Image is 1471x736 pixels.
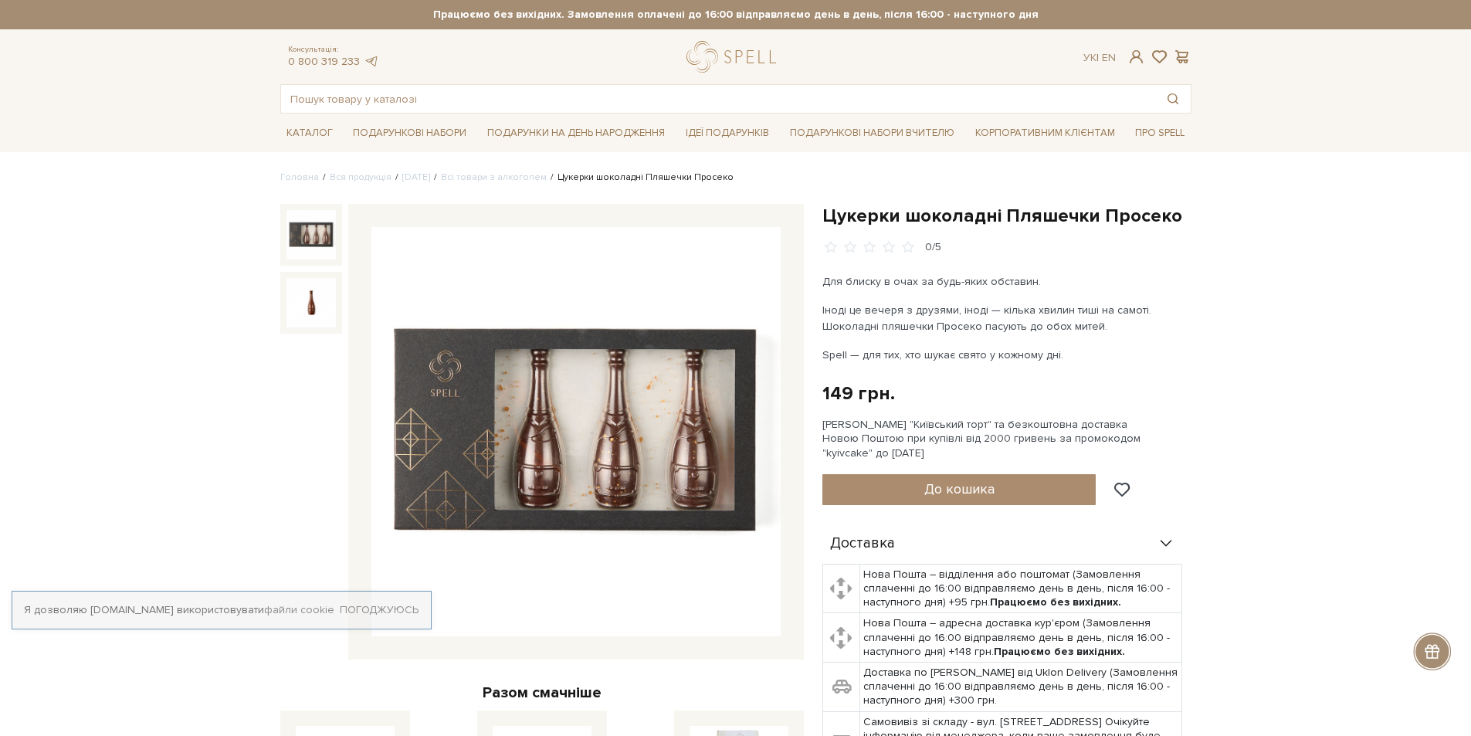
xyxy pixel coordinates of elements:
span: Доставка [830,537,895,551]
img: Цукерки шоколадні Пляшечки Просеко [371,227,781,636]
a: Про Spell [1129,121,1191,145]
div: 149 грн. [822,382,895,405]
p: Spell — для тих, хто шукає свято у кожному дні. [822,347,1185,363]
button: Пошук товару у каталозі [1155,85,1191,113]
td: Нова Пошта – відділення або поштомат (Замовлення сплаченні до 16:00 відправляємо день в день, піс... [860,564,1182,613]
div: [PERSON_NAME] "Київський торт" та безкоштовна доставка Новою Поштою при купівлі від 2000 гривень ... [822,418,1191,460]
a: Подарунки на День народження [481,121,671,145]
li: Цукерки шоколадні Пляшечки Просеко [547,171,734,185]
a: Головна [280,171,319,183]
button: До кошика [822,474,1096,505]
div: Я дозволяю [DOMAIN_NAME] використовувати [12,603,431,617]
a: Корпоративним клієнтам [969,121,1121,145]
a: En [1102,51,1116,64]
a: Каталог [280,121,339,145]
a: [DATE] [402,171,430,183]
span: До кошика [924,480,995,497]
a: Погоджуюсь [340,603,419,617]
img: Цукерки шоколадні Пляшечки Просеко [286,210,336,259]
a: Вся продукція [330,171,391,183]
div: 0/5 [925,240,941,255]
a: Подарункові набори Вчителю [784,120,961,146]
img: Цукерки шоколадні Пляшечки Просеко [286,278,336,327]
a: telegram [364,55,379,68]
span: | [1096,51,1099,64]
td: Нова Пошта – адресна доставка кур'єром (Замовлення сплаченні до 16:00 відправляємо день в день, п... [860,613,1182,663]
span: Консультація: [288,45,379,55]
b: Працюємо без вихідних. [994,645,1125,658]
div: Разом смачніше [280,683,804,703]
a: logo [686,41,783,73]
p: Іноді це вечеря з друзями, іноді — кілька хвилин тиші на самоті. Шоколадні пляшечки Просеко пасую... [822,302,1185,334]
input: Пошук товару у каталозі [281,85,1155,113]
h1: Цукерки шоколадні Пляшечки Просеко [822,204,1191,228]
td: Доставка по [PERSON_NAME] від Uklon Delivery (Замовлення сплаченні до 16:00 відправляємо день в д... [860,663,1182,712]
div: Ук [1083,51,1116,65]
a: Подарункові набори [347,121,473,145]
strong: Працюємо без вихідних. Замовлення оплачені до 16:00 відправляємо день в день, після 16:00 - насту... [280,8,1191,22]
a: Всі товари з алкоголем [441,171,547,183]
a: Ідеї подарунків [680,121,775,145]
b: Працюємо без вихідних. [990,595,1121,609]
p: Для блиску в очах за будь-яких обставин. [822,273,1185,290]
a: 0 800 319 233 [288,55,360,68]
a: файли cookie [264,603,334,616]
